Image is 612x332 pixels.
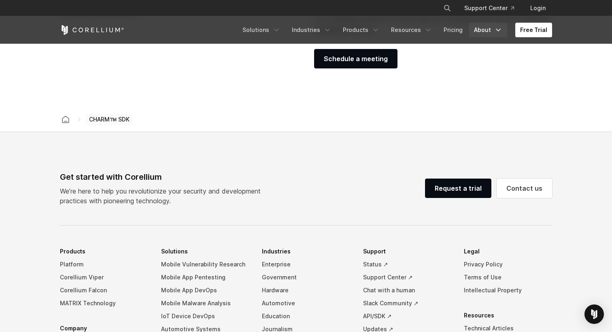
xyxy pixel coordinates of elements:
a: Enterprise [262,258,350,271]
a: Corellium Home [60,25,124,35]
a: Privacy Policy [464,258,552,271]
a: Mobile Malware Analysis [161,297,249,310]
a: Pricing [439,23,467,37]
a: MATRIX Technology [60,297,148,310]
a: Mobile App Pentesting [161,271,249,284]
div: Open Intercom Messenger [584,304,604,324]
a: Login [524,1,552,15]
a: Hardware [262,284,350,297]
div: Navigation Menu [238,23,552,37]
a: Corellium Viper [60,271,148,284]
a: Contact us [497,179,552,198]
a: Chat with a human [363,284,451,297]
a: Slack Community ↗ [363,297,451,310]
span: Schedule a meeting [324,54,388,64]
a: Products [338,23,385,37]
a: Free Trial [515,23,552,37]
a: Mobile Vulnerability Research [161,258,249,271]
a: Education [262,310,350,323]
a: Corellium home [58,114,73,125]
button: Search [440,1,455,15]
a: Corellium Falcon [60,284,148,297]
a: Resources [386,23,437,37]
a: Support Center ↗ [363,271,451,284]
a: Industries [287,23,336,37]
div: Get started with Corellium [60,171,267,183]
a: Solutions [238,23,285,37]
a: Terms of Use [464,271,552,284]
a: API/SDK ↗ [363,310,451,323]
a: Request a trial [425,179,491,198]
a: Status ↗ [363,258,451,271]
a: Schedule a meeting [314,49,397,68]
a: IoT Device DevOps [161,310,249,323]
a: Government [262,271,350,284]
p: We’re here to help you revolutionize your security and development practices with pioneering tech... [60,186,267,206]
a: Automotive [262,297,350,310]
a: Support Center [458,1,521,15]
a: Platform [60,258,148,271]
a: Intellectual Property [464,284,552,297]
div: Navigation Menu [433,1,552,15]
a: Mobile App DevOps [161,284,249,297]
a: About [469,23,507,37]
span: CHARM™️ SDK [86,114,133,125]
